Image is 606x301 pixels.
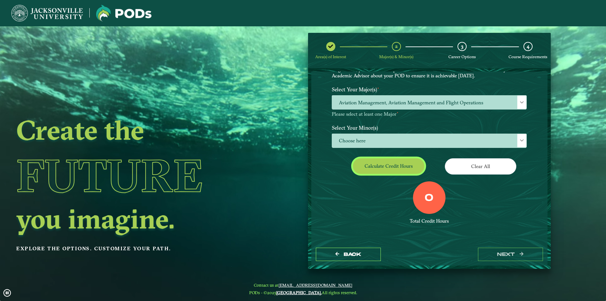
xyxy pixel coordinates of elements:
span: Contact us at [249,282,357,288]
sup: ⋆ [396,110,399,115]
a: [EMAIL_ADDRESS][DOMAIN_NAME] [278,282,352,288]
button: next [478,248,543,261]
span: Back [344,252,361,257]
span: PODs - ©2025 All rights reserved. [249,290,357,295]
a: [GEOGRAPHIC_DATA]. [276,290,322,295]
span: 4 [527,43,529,49]
span: Aviation Management, Aviation Management and Flight Operations [332,96,526,110]
span: 2 [395,43,398,49]
label: Select Your Major(s) [327,84,532,96]
label: 0 [425,192,433,204]
img: Jacksonville University logo [11,5,83,21]
button: Back [316,248,381,261]
h2: Create the [16,116,256,144]
h1: Future [16,146,256,205]
button: Calculate credit hours [353,158,424,174]
span: Choose here [332,134,526,148]
sup: ⋆ [377,85,380,90]
span: Area(s) of Interest [315,54,346,59]
img: Jacksonville University logo [96,5,151,21]
p: Explore the options. Customize your path. [16,244,256,254]
h2: you imagine. [16,205,256,232]
span: 3 [461,43,463,49]
button: Clear All [445,158,516,174]
span: Course Requirements [509,54,547,59]
span: Career Options [448,54,476,59]
span: Major(s) & Minor(s) [379,54,413,59]
p: Please select at least one Major [332,111,527,117]
div: Total Credit Hours [332,218,527,224]
label: Select Your Minor(s) [327,122,532,134]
